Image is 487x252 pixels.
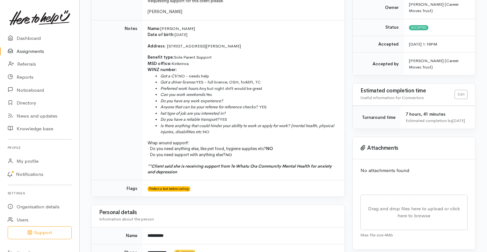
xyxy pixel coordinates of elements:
[360,167,468,174] p: No attachments found
[148,54,174,60] span: Benefit type:
[360,230,468,238] div: Max file size 4Mb
[174,54,212,60] span: Sole Parent Support
[148,9,182,14] span: [PERSON_NAME]
[454,90,468,99] a: Edit
[148,26,160,31] span: Name:
[160,86,262,91] span: Any but night shift would be great
[175,32,187,37] span: [DATE]
[196,79,261,85] span: YES - full licence, OSH, forklift, TC
[353,19,404,36] td: Status
[160,117,219,122] span: Do you have a reliable transport?
[148,43,165,49] span: Address
[160,98,223,104] span: Do you have any work experience?
[8,226,72,239] button: Support
[360,145,468,151] h3: Attachments
[160,92,206,97] i: Can you work weekends:
[353,53,404,76] td: Accepted by
[99,216,154,222] span: Information about the person
[160,79,196,85] span: Got a driver license:
[160,111,226,116] span: hat type of job are you interested in?
[171,61,189,66] span: Kirikiriroa
[160,104,337,110] li: YES
[360,95,424,100] span: Useful information for Connectors
[353,106,401,129] td: Turnaround time
[148,152,225,157] span: · Do you need support with anything else?
[91,227,142,244] td: Name
[148,140,188,146] span: Wrap around support!
[409,2,459,13] span: [PERSON_NAME] (Career Moves Trust)
[353,36,404,53] td: Accepted
[8,143,72,152] h6: Profile
[148,43,241,49] span: : [STREET_ADDRESS][PERSON_NAME]
[99,210,337,216] h3: Personal details
[160,86,199,91] i: Preferred work hours:
[148,61,171,66] span: MSD office:
[160,26,195,31] span: [PERSON_NAME]
[409,41,437,47] time: [DATE] 1:18PM
[8,189,72,198] h6: Settings
[409,25,428,30] span: Accepted
[452,118,465,123] time: [DATE]
[148,32,175,37] span: Date of birth:
[404,53,475,76] td: [PERSON_NAME] (Career Moves Trust)
[220,117,227,122] span: YES
[160,123,334,135] span: NO
[368,205,460,219] span: Drag and drop files here to upload or click here to browse
[148,67,177,72] span: WINZ number:
[178,73,209,79] span: NO - needs help
[91,20,142,180] td: Notes
[160,73,178,79] span: Got a CV:
[148,163,332,175] b: **Client said she is receiving support from Te Whatu Ora Community Mental Health for anxiety and ...
[360,88,454,94] h3: Estimated completion time
[160,104,258,110] span: Anyone that can be your referee for reference checks?
[160,92,212,97] span: Yes
[148,146,266,151] span: · Do you need anything else, like pet food, hygiene supplies etc?
[91,180,142,197] td: Flags
[160,123,334,135] i: Is there anything that could hinder your ability to work or apply for work? (mental health, physi...
[266,146,273,151] span: NO
[148,186,190,191] span: Prefers a text before calling
[406,118,468,124] div: Estimated completion by
[225,152,232,157] span: NO
[406,112,446,117] span: 7 hours, 41 minutes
